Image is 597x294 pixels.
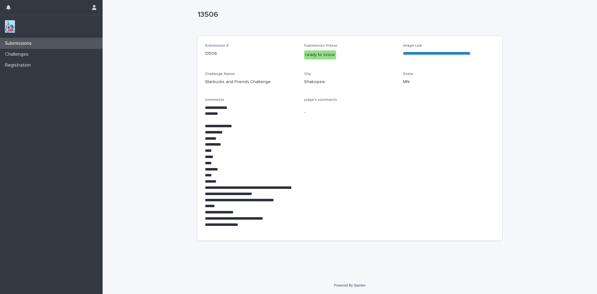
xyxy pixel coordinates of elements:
p: Starbucks and Friends Challenge [205,79,297,85]
img: jxsLJbdS1eYBI7rVAS4p [5,20,15,33]
p: MN [403,79,495,85]
span: Submission # [205,44,229,48]
span: State [403,72,413,76]
p: 13506 [197,10,500,19]
p: Registration [2,62,36,68]
div: ready to score [304,50,336,59]
p: Shakopee [304,79,396,85]
p: Challenges [2,51,34,57]
span: Image Link [403,44,422,48]
span: Challenge Name [205,72,235,76]
span: comments [205,98,224,102]
span: judge's comments [304,98,337,102]
p: 13506 [205,50,297,57]
p: - [304,109,396,116]
span: City [304,72,311,76]
span: Submission Status [304,44,337,48]
a: Powered By Stacker [334,283,365,287]
p: Submissions [2,40,37,46]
